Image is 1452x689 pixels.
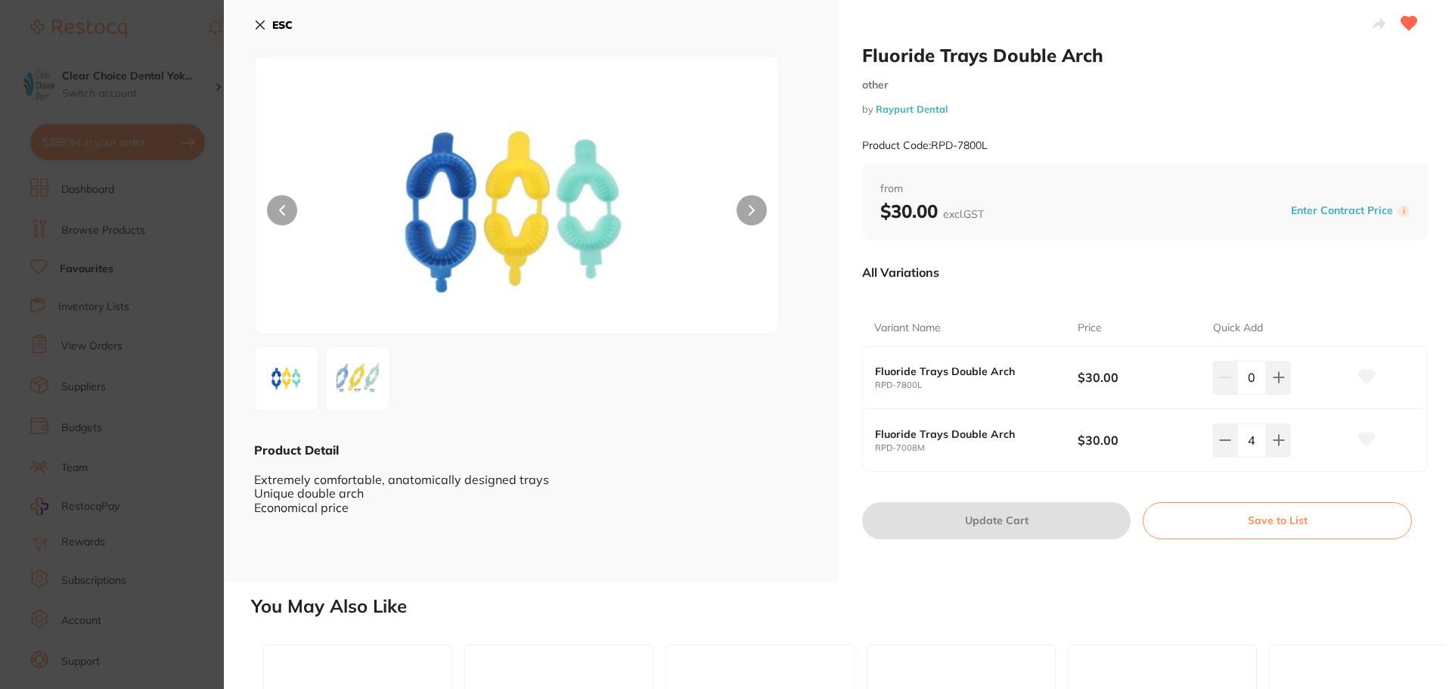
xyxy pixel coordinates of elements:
[862,265,939,280] p: All Variations
[875,428,1057,440] b: Fluoride Trays Double Arch
[862,44,1428,67] h2: Fluoride Trays Double Arch
[880,200,984,222] b: $30.00
[876,103,948,115] a: Raypurt Dental
[330,352,385,406] img: NzgwMC5qcGc
[943,207,984,221] span: excl. GST
[862,104,1428,115] small: by
[259,357,314,401] img: dHJheXMuanBn
[862,139,988,152] small: Product Code: RPD-7800L
[251,596,1446,617] h2: You May Also Like
[875,365,1057,377] b: Fluoride Trays Double Arch
[254,442,339,458] b: Product Detail
[254,12,293,38] button: ESC
[360,95,675,334] img: dHJheXMuanBn
[1078,432,1199,448] b: $30.00
[862,79,1428,92] small: other
[1286,203,1398,218] button: Enter Contract Price
[272,18,293,32] b: ESC
[862,502,1131,538] button: Update Cart
[1398,205,1410,217] label: i
[1078,369,1199,386] b: $30.00
[1143,502,1412,538] button: Save to List
[1213,321,1263,336] p: Quick Add
[1078,321,1102,336] p: Price
[875,380,1078,390] small: RPD-7800L
[880,182,1410,197] span: from
[874,321,941,336] p: Variant Name
[254,458,808,528] div: Extremely comfortable, anatomically designed trays Unique double arch Economical price
[875,443,1078,453] small: RPD-7008M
